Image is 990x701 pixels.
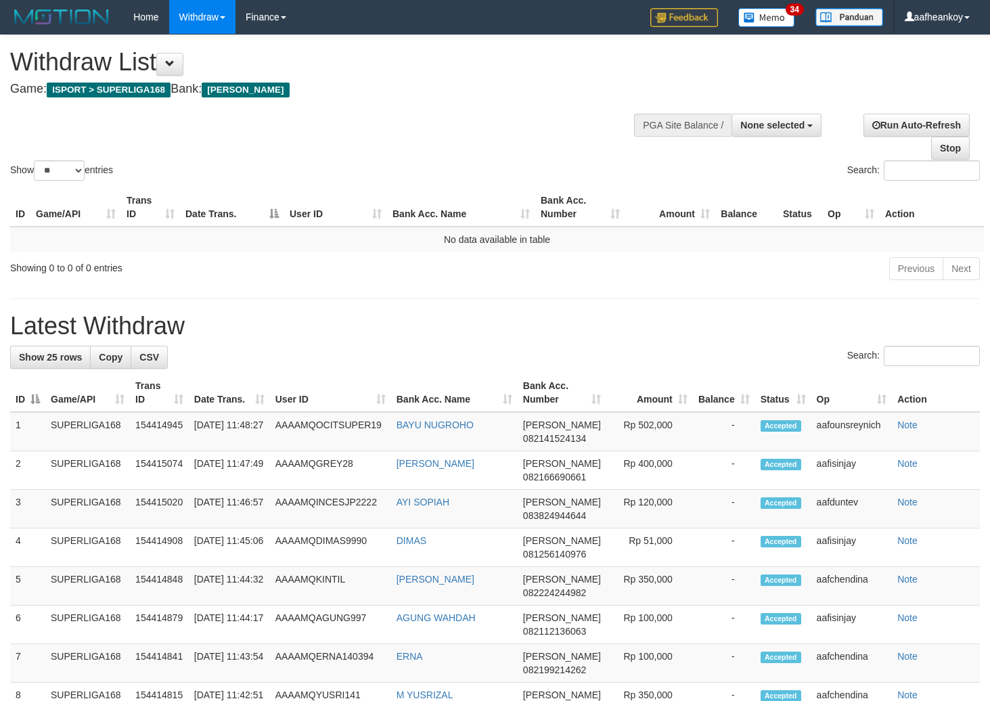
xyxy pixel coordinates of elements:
th: Date Trans.: activate to sort column descending [180,188,284,227]
td: - [693,606,755,644]
th: Game/API: activate to sort column ascending [30,188,121,227]
span: [PERSON_NAME] [523,574,601,585]
td: Rp 350,000 [606,567,693,606]
th: Balance: activate to sort column ascending [693,374,755,412]
td: [DATE] 11:44:17 [189,606,270,644]
td: aafisinjay [811,528,893,567]
img: panduan.png [815,8,883,26]
a: Run Auto-Refresh [863,114,970,137]
span: Accepted [761,497,801,509]
a: Note [897,420,918,430]
td: Rp 120,000 [606,490,693,528]
th: Bank Acc. Number: activate to sort column ascending [535,188,625,227]
span: Copy 082112136063 to clipboard [523,626,586,637]
th: Balance [715,188,778,227]
img: MOTION_logo.png [10,7,113,27]
th: User ID: activate to sort column ascending [284,188,387,227]
h1: Latest Withdraw [10,313,980,340]
span: Accepted [761,536,801,547]
td: Rp 100,000 [606,606,693,644]
a: Stop [931,137,970,160]
td: [DATE] 11:47:49 [189,451,270,490]
div: PGA Site Balance / [634,114,732,137]
a: ERNA [397,651,423,662]
a: Previous [889,257,943,280]
span: Accepted [761,459,801,470]
span: [PERSON_NAME] [523,612,601,623]
td: AAAAMQERNA140394 [270,644,391,683]
td: [DATE] 11:48:27 [189,412,270,451]
a: AYI SOPIAH [397,497,449,507]
th: User ID: activate to sort column ascending [270,374,391,412]
th: ID [10,188,30,227]
td: 154414879 [130,606,189,644]
td: aafisinjay [811,451,893,490]
span: Copy 081256140976 to clipboard [523,549,586,560]
select: Showentries [34,160,85,181]
span: [PERSON_NAME] [523,535,601,546]
span: Copy 082166690661 to clipboard [523,472,586,482]
span: [PERSON_NAME] [523,420,601,430]
span: ISPORT > SUPERLIGA168 [47,83,171,97]
th: Action [892,374,980,412]
img: Feedback.jpg [650,8,718,27]
div: Showing 0 to 0 of 0 entries [10,256,403,275]
span: Show 25 rows [19,352,82,363]
td: - [693,567,755,606]
a: Show 25 rows [10,346,91,369]
td: 154414945 [130,412,189,451]
a: CSV [131,346,168,369]
a: M YUSRIZAL [397,689,453,700]
a: Note [897,458,918,469]
td: - [693,490,755,528]
span: [PERSON_NAME] [523,497,601,507]
input: Search: [884,160,980,181]
td: - [693,451,755,490]
th: Bank Acc. Name: activate to sort column ascending [387,188,535,227]
span: Copy [99,352,122,363]
td: SUPERLIGA168 [45,567,130,606]
span: Accepted [761,652,801,663]
td: SUPERLIGA168 [45,644,130,683]
span: 34 [786,3,804,16]
td: [DATE] 11:44:32 [189,567,270,606]
td: 154414841 [130,644,189,683]
td: 3 [10,490,45,528]
span: Copy 083824944644 to clipboard [523,510,586,521]
td: 154415074 [130,451,189,490]
a: Note [897,612,918,623]
td: aafounsreynich [811,412,893,451]
th: Status [778,188,822,227]
span: Copy 082141524134 to clipboard [523,433,586,444]
th: Trans ID: activate to sort column ascending [130,374,189,412]
td: 154414848 [130,567,189,606]
td: aafchendina [811,644,893,683]
td: AAAAMQKINTIL [270,567,391,606]
th: Bank Acc. Number: activate to sort column ascending [518,374,606,412]
td: Rp 400,000 [606,451,693,490]
td: Rp 100,000 [606,644,693,683]
th: Bank Acc. Name: activate to sort column ascending [391,374,518,412]
label: Show entries [10,160,113,181]
th: Amount: activate to sort column ascending [606,374,693,412]
td: 1 [10,412,45,451]
a: [PERSON_NAME] [397,458,474,469]
a: [PERSON_NAME] [397,574,474,585]
td: No data available in table [10,227,984,252]
span: None selected [740,120,805,131]
label: Search: [847,160,980,181]
a: Next [943,257,980,280]
th: Trans ID: activate to sort column ascending [121,188,180,227]
td: 7 [10,644,45,683]
th: Op: activate to sort column ascending [811,374,893,412]
td: aafchendina [811,567,893,606]
td: AAAAMQAGUNG997 [270,606,391,644]
h4: Game: Bank: [10,83,646,96]
td: SUPERLIGA168 [45,528,130,567]
span: Accepted [761,420,801,432]
a: AGUNG WAHDAH [397,612,476,623]
th: Op: activate to sort column ascending [822,188,880,227]
span: Accepted [761,574,801,586]
td: aafduntev [811,490,893,528]
td: [DATE] 11:45:06 [189,528,270,567]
